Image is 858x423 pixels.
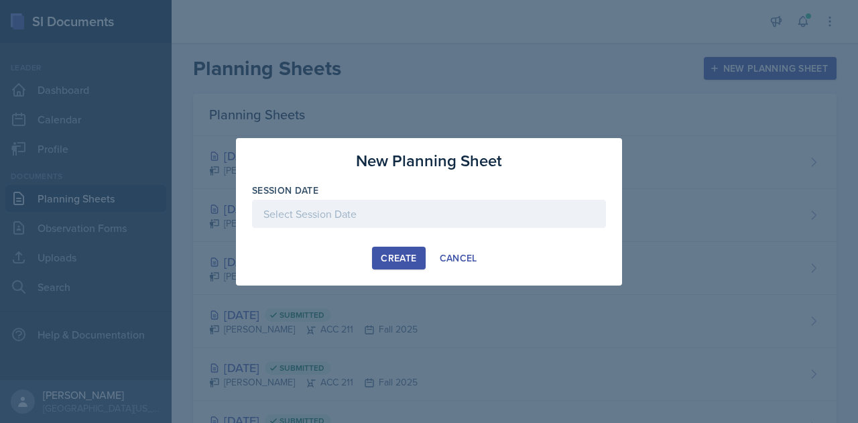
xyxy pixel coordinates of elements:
div: Create [381,253,416,263]
label: Session Date [252,184,318,197]
button: Cancel [431,247,486,269]
h3: New Planning Sheet [356,149,502,173]
div: Cancel [440,253,477,263]
button: Create [372,247,425,269]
